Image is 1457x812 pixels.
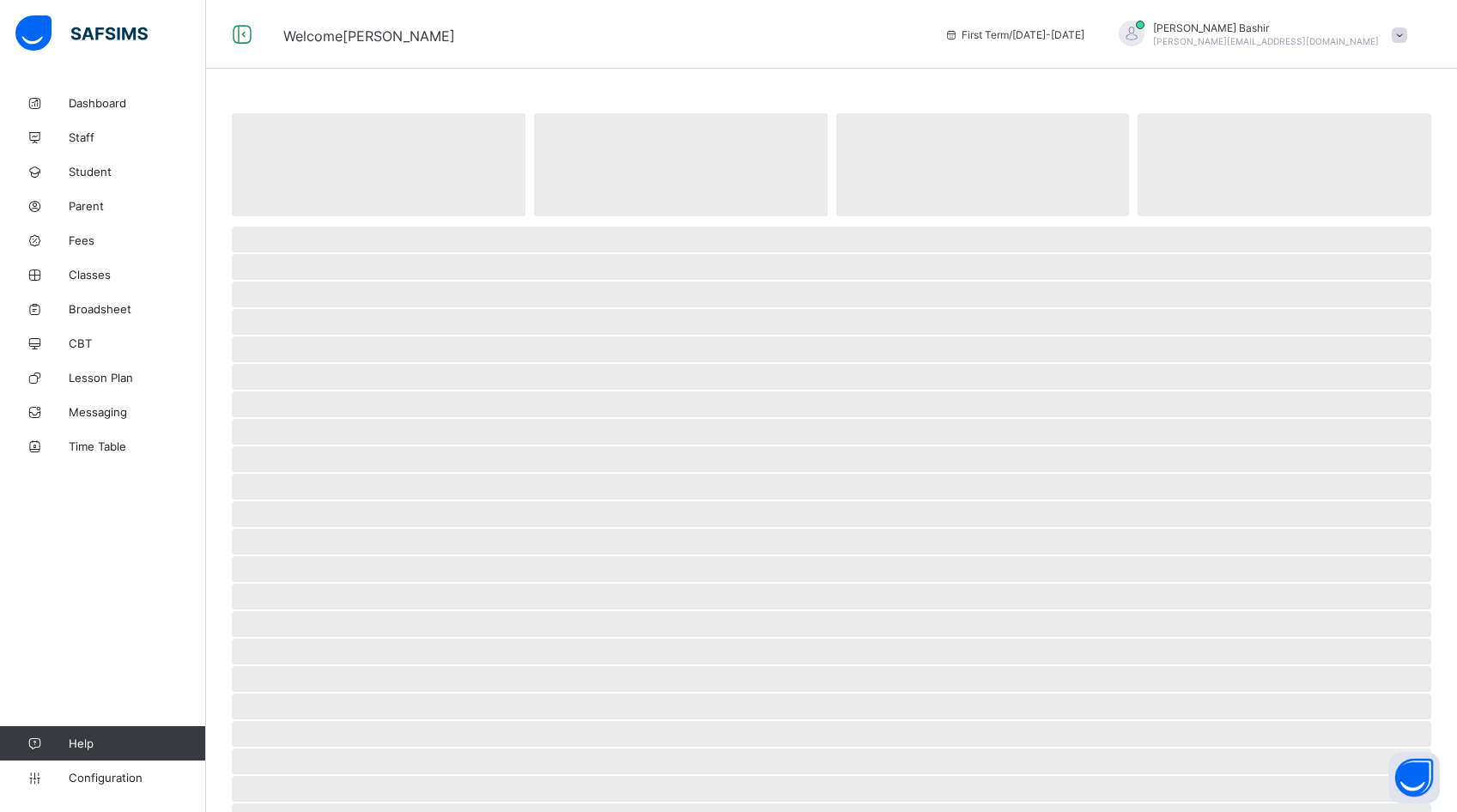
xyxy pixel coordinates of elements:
span: Messaging [69,405,206,419]
span: ‌ [232,776,1431,802]
span: Classes [69,268,206,282]
div: HamidBashir [1102,21,1416,49]
span: [PERSON_NAME][EMAIL_ADDRESS][DOMAIN_NAME] [1153,36,1379,46]
span: ‌ [232,364,1431,390]
span: ‌ [232,309,1431,335]
img: safsims [15,15,148,52]
span: ‌ [232,556,1431,582]
span: Student [69,165,206,179]
span: ‌ [232,391,1431,417]
span: Parent [69,199,206,213]
span: [PERSON_NAME] Bashir [1153,21,1379,34]
span: Help [69,736,205,750]
span: ‌ [232,748,1431,774]
span: ‌ [836,113,1130,216]
span: ‌ [232,336,1431,362]
span: Dashboard [69,96,206,110]
button: Open asap [1388,752,1440,803]
span: ‌ [534,113,828,216]
span: ‌ [232,529,1431,554]
span: ‌ [232,227,1431,252]
span: ‌ [232,113,525,216]
span: ‌ [232,446,1431,472]
span: ‌ [232,694,1431,719]
span: Configuration [69,771,205,785]
span: CBT [69,336,206,350]
span: Fees [69,233,206,247]
span: ‌ [232,501,1431,527]
span: ‌ [232,474,1431,500]
span: Time Table [69,439,206,453]
span: Staff [69,130,206,144]
span: ‌ [232,666,1431,692]
span: ‌ [232,282,1431,307]
span: ‌ [232,611,1431,637]
span: ‌ [232,639,1431,664]
span: session/term information [944,28,1084,41]
span: ‌ [232,584,1431,609]
span: ‌ [232,254,1431,280]
span: Welcome [PERSON_NAME] [283,27,455,45]
span: Broadsheet [69,302,206,316]
span: ‌ [1138,113,1431,216]
span: Lesson Plan [69,371,206,385]
span: ‌ [232,419,1431,445]
span: ‌ [232,721,1431,747]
